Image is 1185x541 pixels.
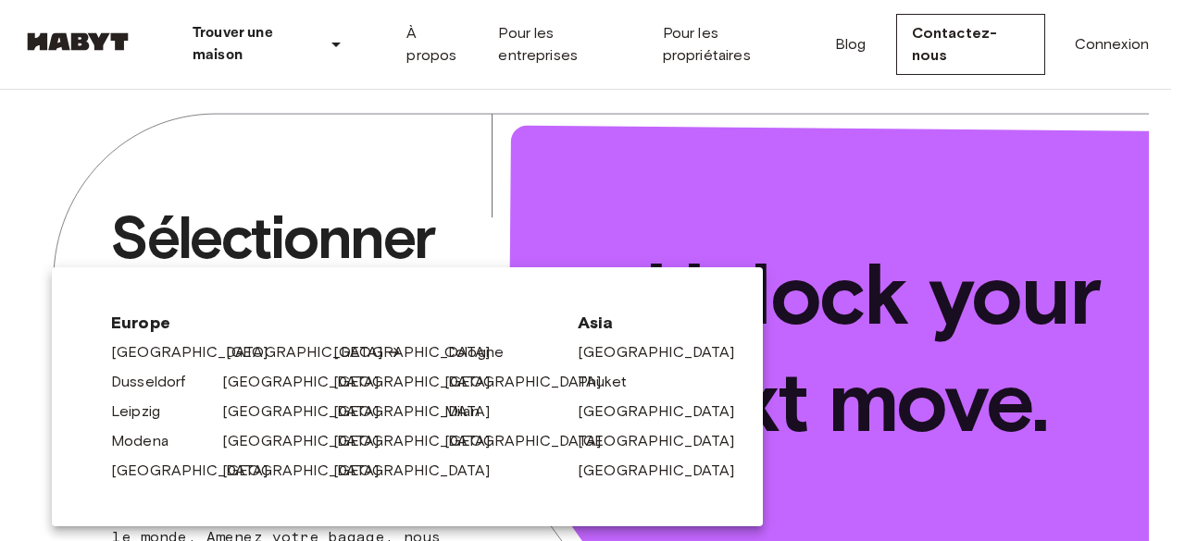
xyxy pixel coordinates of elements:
a: [GEOGRAPHIC_DATA] [333,341,509,363]
a: Dusseldorf [111,371,205,393]
a: [GEOGRAPHIC_DATA] [222,400,398,423]
a: [GEOGRAPHIC_DATA] [222,371,398,393]
a: Leipzig [111,400,179,423]
span: Asia [578,312,704,334]
a: [GEOGRAPHIC_DATA] [333,460,509,482]
a: [GEOGRAPHIC_DATA] [333,400,509,423]
a: [GEOGRAPHIC_DATA] [111,460,287,482]
a: Modena [111,430,187,452]
a: [GEOGRAPHIC_DATA] [333,430,509,452]
a: [GEOGRAPHIC_DATA] [111,341,287,363]
a: [GEOGRAPHIC_DATA] [578,460,754,482]
a: Milan [444,400,498,423]
a: [GEOGRAPHIC_DATA] [333,371,509,393]
a: Phuket [578,371,645,393]
span: Europe [111,312,548,334]
a: [GEOGRAPHIC_DATA] [444,371,620,393]
a: [GEOGRAPHIC_DATA] [578,400,754,423]
a: [GEOGRAPHIC_DATA] [444,430,620,452]
a: [GEOGRAPHIC_DATA] [226,341,402,363]
a: [GEOGRAPHIC_DATA] [578,430,754,452]
a: [GEOGRAPHIC_DATA] [578,341,754,363]
a: Cologne [444,341,522,363]
a: [GEOGRAPHIC_DATA] [222,430,398,452]
a: [GEOGRAPHIC_DATA] [222,460,398,482]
